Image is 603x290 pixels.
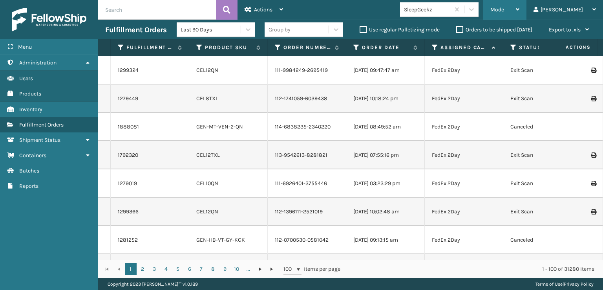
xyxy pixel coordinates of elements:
[283,44,331,51] label: Order Number
[346,254,425,283] td: [DATE] 04:59:41 pm
[118,208,139,216] a: 1299366
[196,263,207,275] a: 7
[196,152,220,158] a: CEL12TXL
[425,113,503,141] td: FedEx 2Day
[549,26,581,33] span: Export to .xls
[346,56,425,84] td: [DATE] 09:47:47 am
[196,237,245,243] a: GEN-HB-VT-GY-KCK
[535,278,594,290] div: |
[266,263,278,275] a: Go to the last page
[425,254,503,283] td: FedEx 2Day
[404,6,451,14] div: SleepGeekz
[503,198,582,226] td: Exit Scan
[205,44,252,51] label: Product SKU
[591,209,596,215] i: Print Label
[268,226,346,254] td: 112-0700530-0581042
[503,84,582,113] td: Exit Scan
[196,123,243,130] a: GEN-MT-VEN-2-QN
[19,137,60,143] span: Shipment Status
[160,263,172,275] a: 4
[346,169,425,198] td: [DATE] 03:23:29 pm
[196,180,218,187] a: CEL10QN
[269,26,291,34] div: Group by
[19,106,42,113] span: Inventory
[257,266,263,272] span: Go to the next page
[196,67,218,73] a: CEL12QN
[519,44,566,51] label: Status
[19,152,46,159] span: Containers
[268,169,346,198] td: 111-6926401-3755446
[503,113,582,141] td: Canceled
[283,263,341,275] span: items per page
[118,66,139,74] a: 1299324
[181,26,241,34] div: Last 90 Days
[172,263,184,275] a: 5
[360,26,440,33] label: Use regular Palletizing mode
[105,25,166,35] h3: Fulfillment Orders
[268,198,346,226] td: 112-1396111-2521019
[19,183,38,189] span: Reports
[503,254,582,283] td: Exit Scan
[268,141,346,169] td: 113-9542613-8281821
[118,151,138,159] a: 1792320
[490,6,504,13] span: Mode
[269,266,275,272] span: Go to the last page
[503,169,582,198] td: Exit Scan
[503,226,582,254] td: Canceled
[591,96,596,101] i: Print Label
[148,263,160,275] a: 3
[243,263,254,275] a: ...
[346,141,425,169] td: [DATE] 07:55:16 pm
[196,95,218,102] a: CEL8TXL
[503,56,582,84] td: Exit Scan
[591,181,596,186] i: Print Label
[425,226,503,254] td: FedEx 2Day
[118,236,138,244] a: 1281252
[346,84,425,113] td: [DATE] 10:18:24 pm
[425,169,503,198] td: FedEx 2Day
[254,263,266,275] a: Go to the next page
[591,68,596,73] i: Print Label
[456,26,532,33] label: Orders to be shipped [DATE]
[535,281,563,287] a: Terms of Use
[268,254,346,283] td: 111-4977330-9001832
[268,56,346,84] td: 111-9984249-2695419
[362,44,409,51] label: Order Date
[254,6,272,13] span: Actions
[196,208,218,215] a: CEL12QN
[425,141,503,169] td: FedEx 2Day
[19,75,33,82] span: Users
[425,198,503,226] td: FedEx 2Day
[12,8,86,31] img: logo
[440,44,488,51] label: Assigned Carrier Service
[19,90,41,97] span: Products
[137,263,148,275] a: 2
[118,95,138,103] a: 1279449
[18,44,32,50] span: Menu
[207,263,219,275] a: 8
[346,226,425,254] td: [DATE] 09:13:15 am
[19,59,57,66] span: Administration
[219,263,231,275] a: 9
[283,265,295,273] span: 100
[425,84,503,113] td: FedEx 2Day
[184,263,196,275] a: 6
[346,198,425,226] td: [DATE] 10:02:48 am
[118,180,137,187] a: 1279019
[231,263,243,275] a: 10
[425,56,503,84] td: FedEx 2Day
[564,281,594,287] a: Privacy Policy
[503,141,582,169] td: Exit Scan
[268,113,346,141] td: 114-6838235-2340220
[268,84,346,113] td: 112-1741059-6039438
[19,167,39,174] span: Batches
[126,44,174,51] label: Fulfillment Order Id
[125,263,137,275] a: 1
[108,278,198,290] p: Copyright 2023 [PERSON_NAME]™ v 1.0.189
[591,152,596,158] i: Print Label
[346,113,425,141] td: [DATE] 08:49:52 am
[351,265,594,273] div: 1 - 100 of 31280 items
[19,121,64,128] span: Fulfillment Orders
[541,41,596,54] span: Actions
[118,123,139,131] a: 1888081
